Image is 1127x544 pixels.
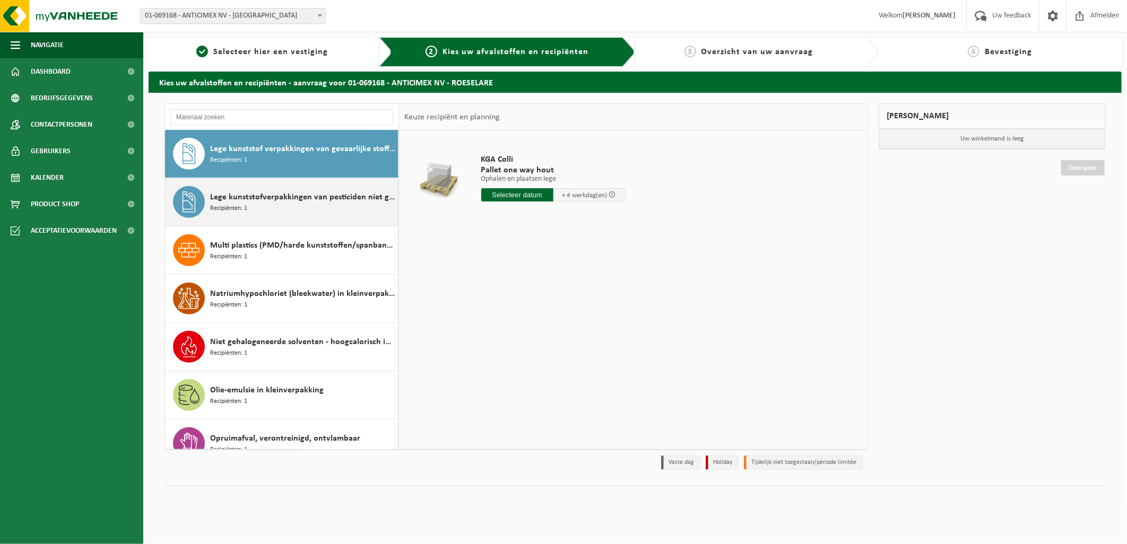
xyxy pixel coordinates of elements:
span: Lege kunststof verpakkingen van gevaarlijke stoffen [210,143,395,155]
input: Materiaal zoeken [170,109,393,125]
button: Opruimafval, verontreinigd, ontvlambaar Recipiënten: 1 [165,419,398,468]
p: Ophalen en plaatsen lege [481,176,626,183]
span: + 4 werkdag(en) [562,192,608,199]
span: Recipiënten: 1 [210,300,247,310]
strong: [PERSON_NAME] [903,12,956,20]
div: [PERSON_NAME] [879,103,1106,129]
button: Lege kunststof verpakkingen van gevaarlijke stoffen Recipiënten: 1 [165,130,398,178]
span: Recipiënten: 1 [210,348,247,358]
span: Gebruikers [31,138,71,164]
span: Bevestiging [985,48,1032,56]
button: Lege kunststofverpakkingen van pesticiden niet giftig Recipiënten: 1 [165,178,398,226]
span: Overzicht van uw aanvraag [701,48,813,56]
a: Doorgaan [1061,160,1105,176]
span: Recipiënten: 1 [210,445,247,455]
span: KGA Colli [481,154,626,165]
span: 3 [684,46,696,57]
span: Kies uw afvalstoffen en recipiënten [443,48,588,56]
h2: Kies uw afvalstoffen en recipiënten - aanvraag voor 01-069168 - ANTICIMEX NV - ROESELARE [149,72,1122,92]
span: Lege kunststofverpakkingen van pesticiden niet giftig [210,191,395,204]
span: Recipiënten: 1 [210,204,247,214]
span: Selecteer hier een vestiging [213,48,328,56]
span: Recipiënten: 1 [210,397,247,407]
span: Multi plastics (PMD/harde kunststoffen/spanbanden/EPS/folie naturel/folie gemengd) [210,239,395,252]
span: 4 [968,46,979,57]
span: Natriumhypochloriet (bleekwater) in kleinverpakking [210,287,395,300]
div: Keuze recipiënt en planning [399,104,505,130]
span: Opruimafval, verontreinigd, ontvlambaar [210,432,360,445]
span: Pallet one way hout [481,165,626,176]
li: Vaste dag [661,455,700,470]
li: Holiday [706,455,739,470]
button: Olie-emulsie in kleinverpakking Recipiënten: 1 [165,371,398,419]
span: 2 [426,46,437,57]
span: 01-069168 - ANTICIMEX NV - ROESELARE [141,8,325,23]
span: Contactpersonen [31,111,92,138]
span: Bedrijfsgegevens [31,85,93,111]
span: Olie-emulsie in kleinverpakking [210,384,324,397]
span: Acceptatievoorwaarden [31,217,117,244]
span: Navigatie [31,32,64,58]
span: Product Shop [31,191,79,217]
a: 1Selecteer hier een vestiging [154,46,371,58]
p: Uw winkelmand is leeg [879,129,1106,149]
span: Niet gehalogeneerde solventen - hoogcalorisch in kleinverpakking [210,336,395,348]
span: Kalender [31,164,64,191]
span: 01-069168 - ANTICIMEX NV - ROESELARE [140,8,326,24]
span: Recipiënten: 1 [210,252,247,262]
span: 1 [196,46,208,57]
span: Recipiënten: 1 [210,155,247,165]
button: Natriumhypochloriet (bleekwater) in kleinverpakking Recipiënten: 1 [165,275,398,323]
button: Multi plastics (PMD/harde kunststoffen/spanbanden/EPS/folie naturel/folie gemengd) Recipiënten: 1 [165,226,398,275]
li: Tijdelijk niet toegestaan/période limitée [744,455,863,470]
button: Niet gehalogeneerde solventen - hoogcalorisch in kleinverpakking Recipiënten: 1 [165,323,398,371]
input: Selecteer datum [481,188,553,201]
span: Dashboard [31,58,71,85]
